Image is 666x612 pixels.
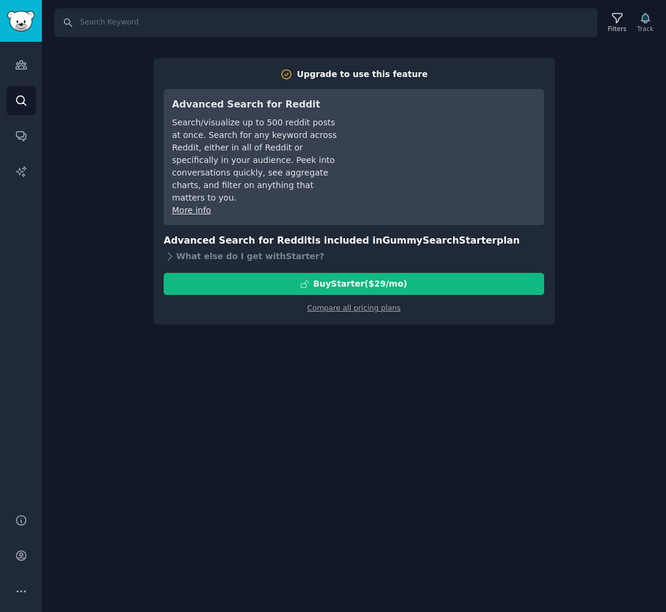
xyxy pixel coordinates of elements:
h3: Advanced Search for Reddit is included in plan [164,233,544,248]
span: GummySearch Starter [382,235,496,246]
div: Filters [608,24,627,33]
div: Search/visualize up to 500 reddit posts at once. Search for any keyword across Reddit, either in ... [172,116,340,204]
img: GummySearch logo [7,11,35,32]
iframe: YouTube video player [357,97,536,187]
div: Buy Starter ($ 29 /mo ) [313,278,407,290]
div: Upgrade to use this feature [297,68,428,81]
input: Search Keyword [54,8,597,37]
a: Compare all pricing plans [307,304,400,312]
button: BuyStarter($29/mo) [164,273,544,295]
a: More info [172,205,211,215]
h3: Advanced Search for Reddit [172,97,340,112]
div: What else do I get with Starter ? [164,248,544,265]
